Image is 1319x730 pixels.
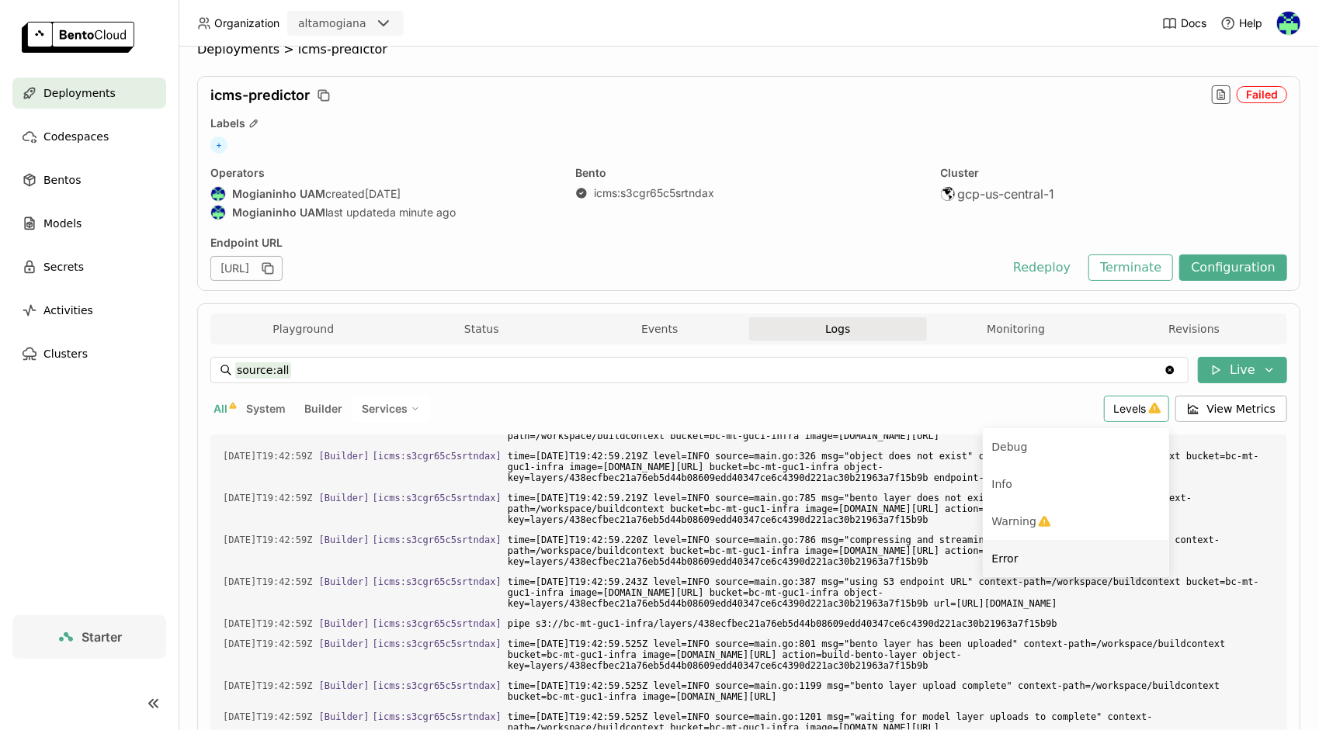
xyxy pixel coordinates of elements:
span: 2025-10-06T19:42:59.525Z [223,677,313,694]
span: [Builder] [319,451,370,462]
span: Info [992,478,1013,490]
span: Deployments [197,42,279,57]
button: Redeploy [1001,254,1082,281]
span: [icms:s3cgr65c5srtndax] [373,680,502,691]
span: [Builder] [319,535,370,545]
button: System [243,399,289,419]
span: [icms:s3cgr65c5srtndax] [373,638,502,649]
div: [URL] [210,256,283,281]
span: Logs [825,322,850,336]
span: [icms:s3cgr65c5srtndax] [373,451,502,462]
img: logo [22,22,134,53]
span: time=[DATE]T19:42:59.219Z level=INFO source=main.go:326 msg="object does not exist" context-path=... [508,448,1275,486]
ul: Menu [983,428,1169,577]
span: Bentos [43,171,81,189]
img: Mogianinho UAM [211,206,225,220]
span: [Builder] [319,680,370,691]
span: All [213,402,227,415]
span: Levels [1114,402,1147,415]
strong: Mogianinho UAM [232,206,325,220]
span: [Builder] [319,493,370,503]
span: 2025-10-06T19:42:59.220Z [223,490,313,507]
a: Docs [1162,16,1206,31]
span: Clusters [43,344,88,363]
div: created [210,186,557,202]
span: [DATE] [365,187,401,201]
span: View Metrics [1207,401,1276,417]
span: time=[DATE]T19:42:59.220Z level=INFO source=main.go:786 msg="compressing and streaming upload of ... [508,531,1275,570]
a: Bentos [12,164,166,195]
span: Builder [304,402,342,415]
span: Warning [992,515,1037,528]
span: 2025-10-06T19:42:59.525Z [223,635,313,652]
span: Help [1239,16,1262,30]
button: Configuration [1179,254,1287,281]
span: Activities [43,301,93,320]
button: Terminate [1088,254,1173,281]
span: Secrets [43,258,84,276]
span: icms-predictor [298,42,387,57]
span: [icms:s3cgr65c5srtndax] [373,493,502,503]
span: icms-predictor [210,87,310,104]
button: Live [1198,357,1287,383]
div: Labels [210,116,1287,130]
div: Cluster [941,166,1287,180]
span: [Builder] [319,576,370,587]
a: Codespaces [12,121,166,152]
span: pipe s3://bc-mt-guc1-infra/layers/438ecfbec21a76eb5d44b08609edd40347ce6c4390d221ac30b21963a7f15b9b [508,615,1275,632]
div: altamogiana [298,16,366,31]
span: Debug [992,441,1028,453]
span: + [210,137,227,154]
button: Monitoring [927,317,1106,341]
div: Endpoint URL [210,236,994,250]
input: Search [235,358,1164,382]
span: [icms:s3cgr65c5srtndax] [373,535,502,545]
span: System [246,402,286,415]
span: time=[DATE]T19:42:59.525Z level=INFO source=main.go:1199 msg="bento layer upload complete" contex... [508,677,1275,705]
span: [Builder] [319,638,370,649]
span: [icms:s3cgr65c5srtndax] [373,576,502,587]
span: Services [362,402,408,416]
a: Models [12,208,166,239]
span: time=[DATE]T19:42:59.525Z level=INFO source=main.go:801 msg="bento layer has been uploaded" conte... [508,635,1275,674]
img: Mogianinho UAM [211,187,225,201]
span: Docs [1181,16,1206,30]
span: a minute ago [390,206,456,220]
div: Bento [575,166,922,180]
svg: Clear value [1164,364,1176,376]
div: last updated [210,205,557,220]
img: Mogianinho UAM [1277,12,1300,35]
span: 2025-10-06T19:42:59.525Z [223,708,313,725]
span: 2025-10-06T19:42:59.524Z [223,615,313,632]
span: 2025-10-06T19:42:59.220Z [223,448,313,465]
a: Deployments [12,78,166,109]
button: Playground [214,317,393,341]
span: [Builder] [319,618,370,629]
div: Help [1220,16,1262,31]
div: Levels [1104,396,1169,422]
span: Organization [214,16,279,30]
a: icms:s3cgr65c5srtndax [594,186,714,200]
span: Codespaces [43,127,109,146]
nav: Breadcrumbs navigation [197,42,1300,57]
button: Revisions [1106,317,1284,341]
span: time=[DATE]T19:42:59.243Z level=INFO source=main.go:387 msg="using S3 endpoint URL" context-path=... [508,573,1275,612]
input: Selected altamogiana. [368,16,370,32]
button: Status [393,317,571,341]
div: Operators [210,166,557,180]
span: [Builder] [319,711,370,722]
a: Secrets [12,251,166,282]
strong: Mogianinho UAM [232,187,325,201]
button: Builder [301,399,345,419]
a: Clusters [12,338,166,369]
span: > [279,42,298,57]
div: Failed [1237,86,1287,103]
span: Deployments [43,84,116,102]
span: gcp-us-central-1 [958,186,1055,202]
span: Error [992,552,1019,565]
a: Activities [12,295,166,326]
a: Starter [12,615,166,659]
span: Starter [82,629,122,645]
